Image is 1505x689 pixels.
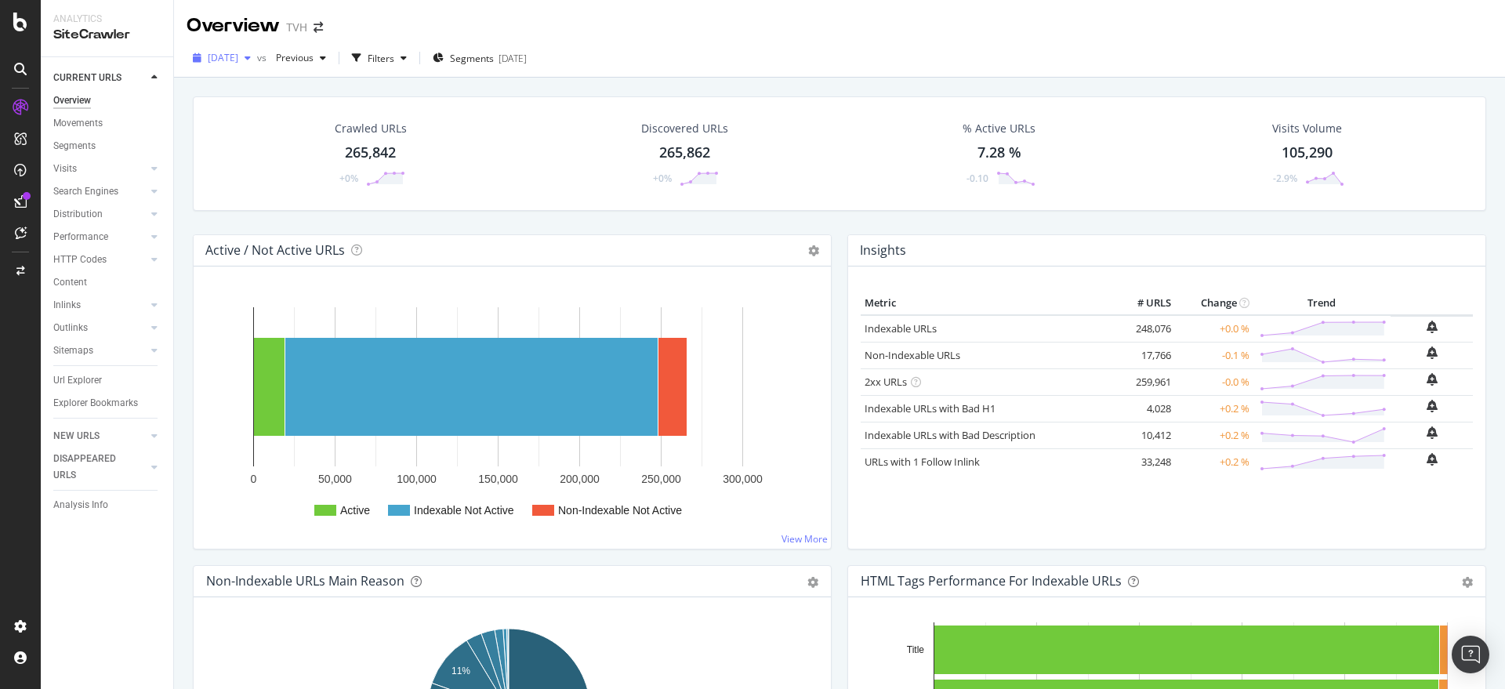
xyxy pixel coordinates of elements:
div: HTML Tags Performance for Indexable URLs [861,573,1122,589]
td: -0.0 % [1175,368,1253,395]
svg: A chart. [206,292,818,536]
a: Outlinks [53,320,147,336]
i: Options [808,245,819,256]
button: Previous [270,45,332,71]
div: Overview [53,92,91,109]
td: 259,961 [1112,368,1175,395]
div: bell-plus [1427,453,1438,466]
div: Visits Volume [1272,121,1342,136]
th: Trend [1253,292,1391,315]
div: DISAPPEARED URLS [53,451,132,484]
a: Content [53,274,162,291]
div: Overview [187,13,280,39]
div: CURRENT URLS [53,70,121,86]
div: Crawled URLs [335,121,407,136]
button: Filters [346,45,413,71]
h4: Active / Not Active URLs [205,240,345,261]
div: Explorer Bookmarks [53,395,138,412]
div: Non-Indexable URLs Main Reason [206,573,404,589]
a: Analysis Info [53,497,162,513]
a: HTTP Codes [53,252,147,268]
div: 265,842 [345,143,396,163]
td: 33,248 [1112,448,1175,475]
a: NEW URLS [53,428,147,444]
td: +0.2 % [1175,448,1253,475]
a: Indexable URLs [865,321,937,335]
text: Indexable Not Active [414,504,514,517]
div: SiteCrawler [53,26,161,44]
div: Content [53,274,87,291]
div: Outlinks [53,320,88,336]
text: Title [907,644,925,655]
text: Non-Indexable Not Active [558,504,682,517]
div: -2.9% [1273,172,1297,185]
td: +0.2 % [1175,395,1253,422]
text: 100,000 [397,473,437,485]
a: Indexable URLs with Bad H1 [865,401,995,415]
a: Distribution [53,206,147,223]
td: +0.0 % [1175,315,1253,343]
text: 300,000 [723,473,763,485]
a: Non-Indexable URLs [865,348,960,362]
a: CURRENT URLS [53,70,147,86]
a: Url Explorer [53,372,162,389]
td: 10,412 [1112,422,1175,448]
a: Indexable URLs with Bad Description [865,428,1035,442]
div: Visits [53,161,77,177]
td: 4,028 [1112,395,1175,422]
div: Analytics [53,13,161,26]
button: Segments[DATE] [426,45,533,71]
span: Segments [450,52,494,65]
div: +0% [339,172,358,185]
div: 105,290 [1282,143,1333,163]
a: URLs with 1 Follow Inlink [865,455,980,469]
div: 7.28 % [977,143,1021,163]
td: 248,076 [1112,315,1175,343]
span: 2025 Aug. 19th [208,51,238,64]
a: Explorer Bookmarks [53,395,162,412]
div: bell-plus [1427,373,1438,386]
div: Url Explorer [53,372,102,389]
a: Sitemaps [53,343,147,359]
div: NEW URLS [53,428,100,444]
text: 0 [251,473,257,485]
span: Previous [270,51,314,64]
div: arrow-right-arrow-left [314,22,323,33]
div: Analysis Info [53,497,108,513]
div: gear [1462,577,1473,588]
span: vs [257,51,270,64]
div: bell-plus [1427,321,1438,333]
a: Visits [53,161,147,177]
div: bell-plus [1427,346,1438,359]
a: Search Engines [53,183,147,200]
div: HTTP Codes [53,252,107,268]
div: Performance [53,229,108,245]
a: Inlinks [53,297,147,314]
div: 265,862 [659,143,710,163]
td: -0.1 % [1175,342,1253,368]
a: Performance [53,229,147,245]
th: Change [1175,292,1253,315]
button: [DATE] [187,45,257,71]
div: % Active URLs [963,121,1035,136]
a: DISAPPEARED URLS [53,451,147,484]
th: # URLS [1112,292,1175,315]
text: 150,000 [478,473,518,485]
a: View More [782,532,828,546]
div: TVH [286,20,307,35]
div: +0% [653,172,672,185]
a: 2xx URLs [865,375,907,389]
a: Overview [53,92,162,109]
text: 200,000 [560,473,600,485]
div: Distribution [53,206,103,223]
div: bell-plus [1427,426,1438,439]
div: Inlinks [53,297,81,314]
text: 250,000 [641,473,681,485]
div: bell-plus [1427,400,1438,412]
div: Sitemaps [53,343,93,359]
a: Segments [53,138,162,154]
th: Metric [861,292,1112,315]
a: Movements [53,115,162,132]
div: Filters [368,52,394,65]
